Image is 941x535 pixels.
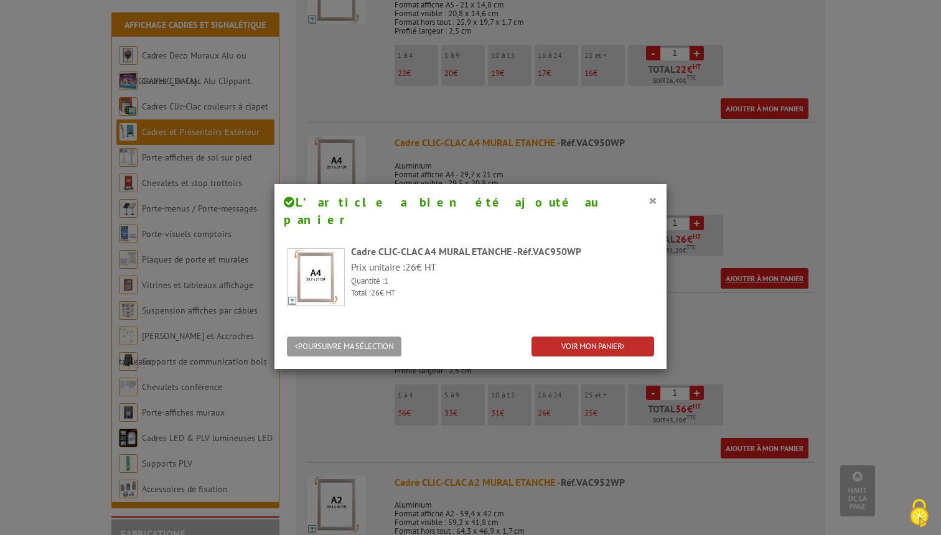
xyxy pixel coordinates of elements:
[371,287,380,298] span: 26
[897,493,941,535] button: Cookies (fenêtre modale)
[405,261,416,273] span: 26
[351,244,654,259] div: Cadre CLIC-CLAC A4 MURAL ETANCHE -
[517,245,581,258] span: Réf.VAC950WP
[648,192,657,208] button: ×
[384,276,388,286] span: 1
[531,337,654,357] a: VOIR MON PANIER
[351,276,654,287] p: Quantité :
[904,498,935,529] img: Cookies (fenêtre modale)
[287,337,401,357] button: POURSUIVRE MA SÉLECTION
[351,260,654,274] p: Prix unitaire : € HT
[284,193,657,229] h4: L’article a bien été ajouté au panier
[351,287,654,299] p: Total : € HT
